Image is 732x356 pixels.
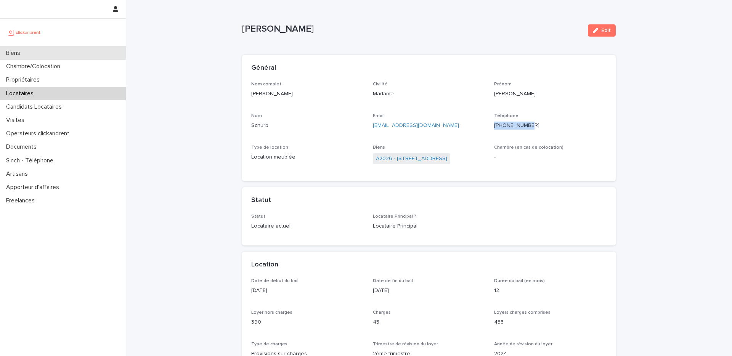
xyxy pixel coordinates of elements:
span: Chambre (en cas de colocation) [494,145,563,150]
span: Type de charges [251,342,287,346]
span: Date de début du bail [251,279,299,283]
p: Freelances [3,197,41,204]
span: Type de location [251,145,288,150]
p: Apporteur d'affaires [3,184,65,191]
p: 390 [251,318,364,326]
span: Email [373,114,385,118]
p: [PERSON_NAME] [242,24,582,35]
p: [PERSON_NAME] [251,90,364,98]
span: Durée du bail (en mois) [494,279,545,283]
p: [PHONE_NUMBER] [494,122,607,130]
p: 12 [494,287,607,295]
span: Statut [251,214,265,219]
p: Documents [3,143,43,151]
p: 45 [373,318,485,326]
p: Locataire Principal [373,222,485,230]
p: Sinch - Téléphone [3,157,59,164]
a: [EMAIL_ADDRESS][DOMAIN_NAME] [373,123,459,128]
p: 435 [494,318,607,326]
p: Propriétaires [3,76,46,83]
img: UCB0brd3T0yccxBKYDjQ [6,25,43,40]
button: Edit [588,24,616,37]
span: Biens [373,145,385,150]
p: [DATE] [373,287,485,295]
span: Nom complet [251,82,281,87]
p: - [494,153,607,161]
p: Madame [373,90,485,98]
span: Année de révision du loyer [494,342,552,346]
h2: Location [251,261,278,269]
span: Téléphone [494,114,518,118]
p: Candidats Locataires [3,103,68,111]
a: A2026 - [STREET_ADDRESS] [376,155,447,163]
p: [PERSON_NAME] [494,90,607,98]
p: Locataires [3,90,40,97]
p: Locataire actuel [251,222,364,230]
p: Artisans [3,170,34,178]
span: Loyer hors charges [251,310,292,315]
span: Charges [373,310,391,315]
p: Chambre/Colocation [3,63,66,70]
p: Operateurs clickandrent [3,130,75,137]
span: Trimestre de révision du loyer [373,342,438,346]
span: Civilité [373,82,388,87]
p: Biens [3,50,26,57]
span: Edit [601,28,611,33]
h2: Statut [251,196,271,205]
span: Loyers charges comprises [494,310,551,315]
span: Date de fin du bail [373,279,413,283]
p: [DATE] [251,287,364,295]
p: Schurb [251,122,364,130]
p: Location meublée [251,153,364,161]
span: Nom [251,114,262,118]
p: Visites [3,117,30,124]
h2: Général [251,64,276,72]
span: Locataire Principal ? [373,214,416,219]
span: Prénom [494,82,512,87]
